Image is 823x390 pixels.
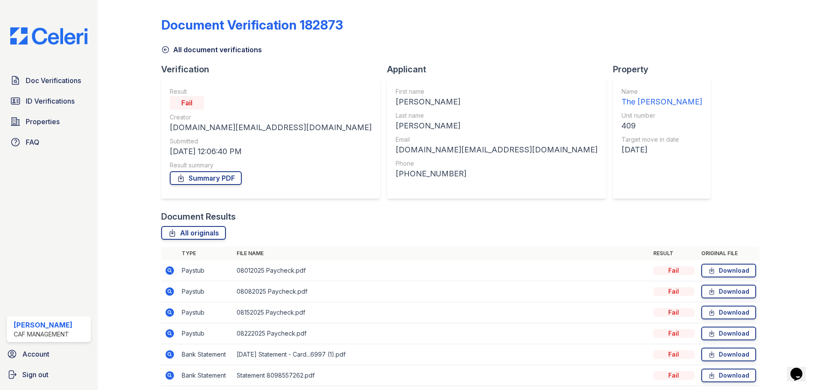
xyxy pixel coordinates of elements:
div: Fail [653,371,694,380]
a: Summary PDF [170,171,242,185]
span: Properties [26,116,60,127]
th: File name [233,247,650,260]
td: Bank Statement [178,365,233,386]
a: Download [701,369,756,382]
div: [DOMAIN_NAME][EMAIL_ADDRESS][DOMAIN_NAME] [170,122,372,134]
th: Result [650,247,698,260]
td: 08012025 Paycheck.pdf [233,260,650,281]
div: [DOMAIN_NAME][EMAIL_ADDRESS][DOMAIN_NAME] [396,144,598,156]
td: Paystub [178,323,233,344]
th: Type [178,247,233,260]
a: Download [701,264,756,277]
div: 409 [622,120,702,132]
div: Phone [396,159,598,168]
div: Fail [653,266,694,275]
div: [PERSON_NAME] [14,320,72,330]
td: 08222025 Paycheck.pdf [233,323,650,344]
div: Unit number [622,111,702,120]
a: Account [3,345,94,363]
span: ID Verifications [26,96,75,106]
div: Applicant [387,63,613,75]
td: [DATE] Statement - Card...6997 (1).pdf [233,344,650,365]
td: Paystub [178,302,233,323]
span: Doc Verifications [26,75,81,86]
span: FAQ [26,137,39,147]
div: Last name [396,111,598,120]
div: [PERSON_NAME] [396,120,598,132]
td: 08152025 Paycheck.pdf [233,302,650,323]
div: Creator [170,113,372,122]
div: [DATE] 12:06:40 PM [170,146,372,158]
div: Result summary [170,161,372,170]
iframe: chat widget [787,356,814,381]
td: Paystub [178,260,233,281]
a: Download [701,306,756,319]
div: Fail [653,350,694,359]
td: Bank Statement [178,344,233,365]
td: Paystub [178,281,233,302]
img: CE_Logo_Blue-a8612792a0a2168367f1c8372b55b34899dd931a85d93a1a3d3e32e68fde9ad4.png [3,27,94,45]
th: Original file [698,247,760,260]
div: Document Verification 182873 [161,17,343,33]
div: Fail [653,308,694,317]
div: Fail [170,96,204,110]
a: All document verifications [161,45,262,55]
div: CAF Management [14,330,72,339]
a: Download [701,348,756,361]
div: Email [396,135,598,144]
div: Document Results [161,211,236,223]
span: Sign out [22,369,48,380]
div: Fail [653,329,694,338]
td: Statement 8098557262.pdf [233,365,650,386]
a: Doc Verifications [7,72,91,89]
a: Download [701,327,756,340]
div: [PHONE_NUMBER] [396,168,598,180]
td: 08082025 Paycheck.pdf [233,281,650,302]
a: Properties [7,113,91,130]
div: Name [622,87,702,96]
div: First name [396,87,598,96]
div: Fail [653,287,694,296]
div: Target move in date [622,135,702,144]
span: Account [22,349,49,359]
a: All originals [161,226,226,240]
a: Download [701,285,756,298]
div: [DATE] [622,144,702,156]
div: Submitted [170,137,372,146]
div: The [PERSON_NAME] [622,96,702,108]
div: [PERSON_NAME] [396,96,598,108]
a: Name The [PERSON_NAME] [622,87,702,108]
div: Result [170,87,372,96]
div: Property [613,63,718,75]
div: Verification [161,63,387,75]
a: ID Verifications [7,92,91,110]
a: FAQ [7,134,91,151]
a: Sign out [3,366,94,383]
